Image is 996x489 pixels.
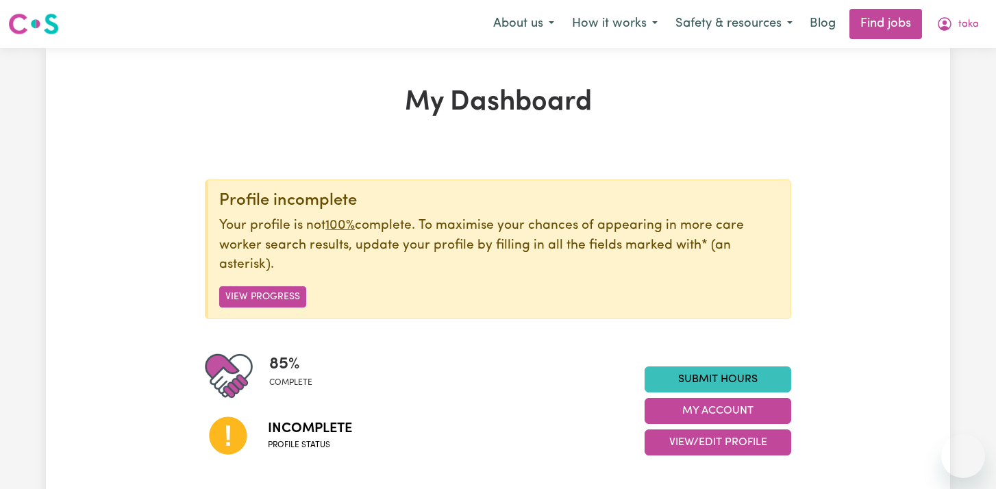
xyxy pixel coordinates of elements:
button: My Account [927,10,988,38]
div: Profile completeness: 85% [269,352,323,400]
button: View/Edit Profile [645,429,791,455]
span: complete [269,377,312,389]
button: Safety & resources [667,10,801,38]
p: Your profile is not complete. To maximise your chances of appearing in more care worker search re... [219,216,780,275]
span: taka [958,17,979,32]
a: Careseekers logo [8,8,59,40]
button: My Account [645,398,791,424]
button: About us [484,10,563,38]
div: Profile incomplete [219,191,780,211]
h1: My Dashboard [205,86,791,119]
button: View Progress [219,286,306,308]
span: Incomplete [268,418,352,439]
iframe: Button to launch messaging window, conversation in progress [941,434,985,478]
span: Profile status [268,439,352,451]
img: Careseekers logo [8,12,59,36]
span: 85 % [269,352,312,377]
a: Blog [801,9,844,39]
u: 100% [325,219,355,232]
a: Submit Hours [645,366,791,392]
a: Find jobs [849,9,922,39]
button: How it works [563,10,667,38]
